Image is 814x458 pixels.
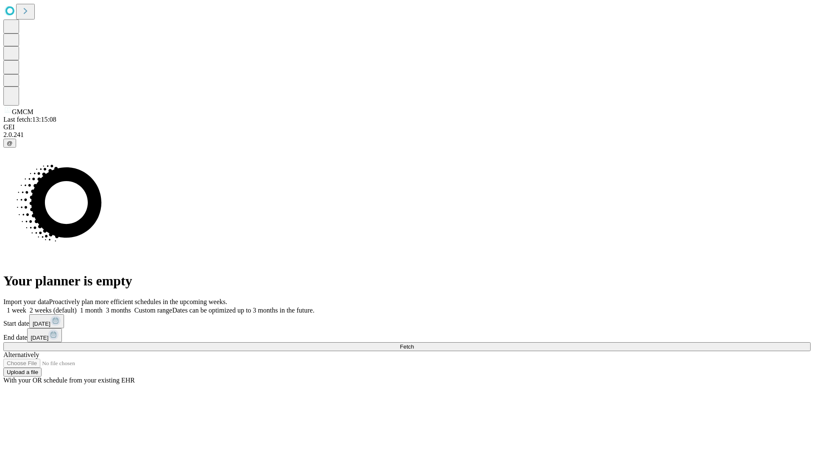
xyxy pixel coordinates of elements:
[3,298,49,305] span: Import your data
[106,307,131,314] span: 3 months
[7,140,13,146] span: @
[12,108,33,115] span: GMCM
[27,328,62,342] button: [DATE]
[3,328,811,342] div: End date
[3,116,56,123] span: Last fetch: 13:15:08
[3,377,135,384] span: With your OR schedule from your existing EHR
[49,298,227,305] span: Proactively plan more efficient schedules in the upcoming weeks.
[80,307,103,314] span: 1 month
[3,342,811,351] button: Fetch
[3,131,811,139] div: 2.0.241
[3,273,811,289] h1: Your planner is empty
[3,351,39,358] span: Alternatively
[29,314,64,328] button: [DATE]
[3,314,811,328] div: Start date
[30,307,77,314] span: 2 weeks (default)
[172,307,314,314] span: Dates can be optimized up to 3 months in the future.
[3,139,16,148] button: @
[33,321,50,327] span: [DATE]
[7,307,26,314] span: 1 week
[3,368,42,377] button: Upload a file
[400,343,414,350] span: Fetch
[134,307,172,314] span: Custom range
[3,123,811,131] div: GEI
[31,335,48,341] span: [DATE]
